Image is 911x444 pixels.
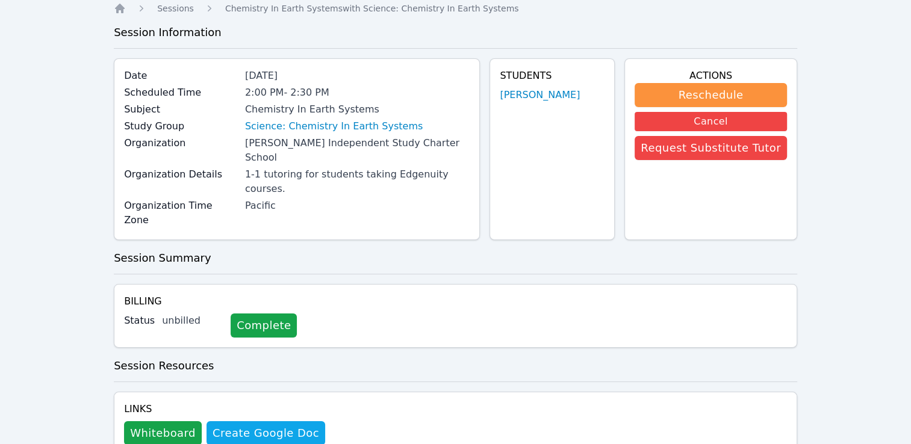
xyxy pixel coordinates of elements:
span: Chemistry In Earth Systems with Science: Chemistry In Earth Systems [225,4,519,13]
button: Request Substitute Tutor [635,136,787,160]
h4: Students [500,69,605,83]
label: Organization Time Zone [124,199,238,227]
label: Scheduled Time [124,85,238,100]
label: Organization [124,136,238,150]
nav: Breadcrumb [114,2,797,14]
div: Chemistry In Earth Systems [245,102,470,117]
button: Reschedule [635,83,787,107]
label: Organization Details [124,167,238,182]
div: Pacific [245,199,470,213]
a: Sessions [157,2,194,14]
label: Status [124,313,155,328]
h3: Session Summary [114,250,797,267]
button: Cancel [635,112,787,131]
h4: Billing [124,294,787,309]
h3: Session Resources [114,357,797,374]
h3: Session Information [114,24,797,41]
div: 1-1 tutoring for students taking Edgenuity courses. [245,167,470,196]
span: Sessions [157,4,194,13]
a: [PERSON_NAME] [500,88,580,102]
a: Science: Chemistry In Earth Systems [245,119,423,134]
div: [DATE] [245,69,470,83]
label: Subject [124,102,238,117]
a: Chemistry In Earth Systemswith Science: Chemistry In Earth Systems [225,2,519,14]
h4: Links [124,402,325,416]
div: 2:00 PM - 2:30 PM [245,85,470,100]
label: Date [124,69,238,83]
span: Create Google Doc [213,425,319,442]
label: Study Group [124,119,238,134]
div: unbilled [162,313,221,328]
h4: Actions [635,69,787,83]
div: [PERSON_NAME] Independent Study Charter School [245,136,470,165]
a: Complete [231,313,297,338]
